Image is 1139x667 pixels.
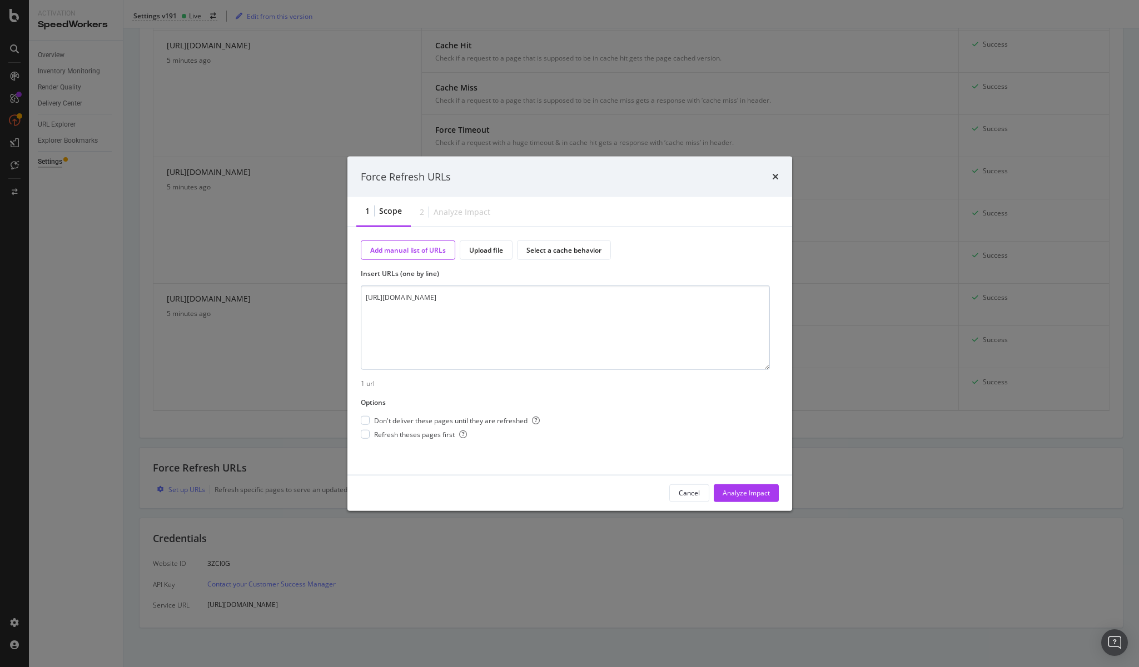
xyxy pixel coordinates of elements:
div: modal [347,156,792,511]
div: 1 [365,205,370,217]
div: Analyze Impact [434,206,490,217]
div: Select a cache behavior [526,245,601,255]
button: Cancel [669,484,709,502]
div: Upload file [469,245,503,255]
div: Options [361,397,386,407]
div: Add manual list of URLs [370,245,446,255]
button: Analyze Impact [714,484,779,502]
div: Analyze Impact [723,488,770,498]
div: Open Intercom Messenger [1101,629,1128,656]
span: Refresh theses pages first [374,430,467,439]
div: Force Refresh URLs [361,169,451,184]
span: Don't deliver these pages until they are refreshed [374,415,540,425]
label: Insert URLs (one by line) [361,269,770,278]
div: Cancel [679,488,700,498]
div: 2 [420,206,424,217]
div: Scope [379,205,402,217]
div: times [772,169,779,184]
div: 1 url [361,379,779,388]
textarea: [URL][DOMAIN_NAME] [361,285,770,370]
